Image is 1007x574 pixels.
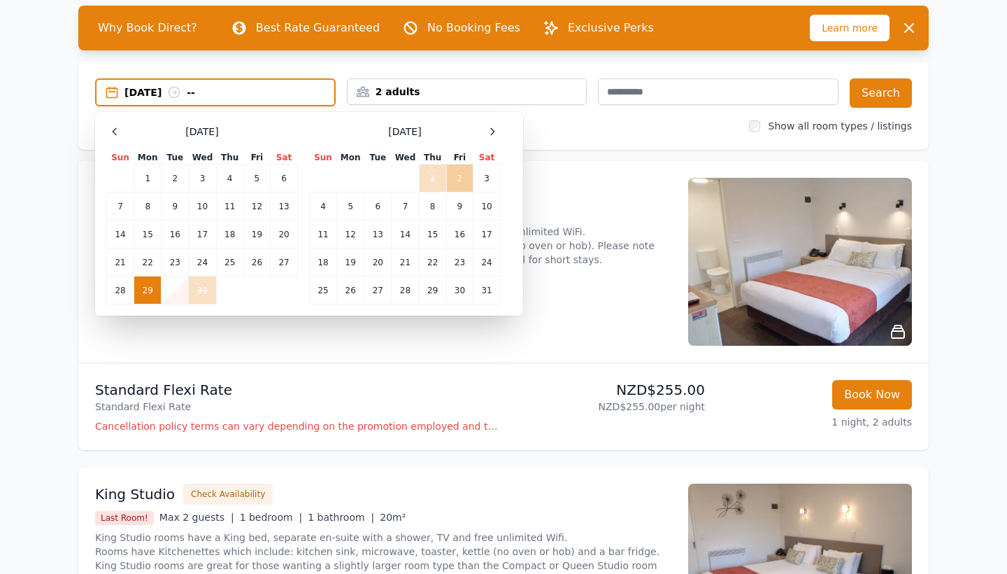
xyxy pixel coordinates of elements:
[419,276,446,304] td: 29
[364,151,392,164] th: Tue
[310,220,337,248] td: 11
[308,512,374,523] span: 1 bathroom |
[337,192,364,220] td: 5
[348,85,587,99] div: 2 adults
[216,164,243,192] td: 4
[271,220,298,248] td: 20
[243,220,270,248] td: 19
[189,164,216,192] td: 3
[183,484,273,505] button: Check Availability
[337,276,364,304] td: 26
[134,151,162,164] th: Mon
[107,151,134,164] th: Sun
[364,220,392,248] td: 13
[95,511,154,525] span: Last Room!
[162,248,189,276] td: 23
[134,248,162,276] td: 22
[159,512,234,523] span: Max 2 guests |
[473,151,501,164] th: Sat
[337,248,364,276] td: 19
[243,248,270,276] td: 26
[162,220,189,248] td: 16
[87,14,208,42] span: Why Book Direct?
[473,276,501,304] td: 31
[446,192,473,220] td: 9
[243,151,270,164] th: Fri
[568,20,654,36] p: Exclusive Perks
[392,192,419,220] td: 7
[769,120,912,132] label: Show all room types / listings
[124,85,334,99] div: [DATE] --
[473,164,501,192] td: 3
[392,151,419,164] th: Wed
[473,192,501,220] td: 10
[446,164,473,192] td: 2
[162,164,189,192] td: 2
[419,248,446,276] td: 22
[427,20,520,36] p: No Booking Fees
[364,276,392,304] td: 27
[337,151,364,164] th: Mon
[392,276,419,304] td: 28
[95,380,498,400] p: Standard Flexi Rate
[189,276,216,304] td: 31
[162,276,189,304] td: 30
[107,248,134,276] td: 21
[216,248,243,276] td: 25
[134,164,162,192] td: 1
[509,380,705,400] p: NZD$255.00
[271,164,298,192] td: 6
[310,192,337,220] td: 4
[832,380,912,409] button: Book Now
[337,220,364,248] td: 12
[134,220,162,248] td: 15
[509,400,705,414] p: NZD$255.00 per night
[419,220,446,248] td: 15
[189,220,216,248] td: 17
[216,151,243,164] th: Thu
[446,248,473,276] td: 23
[134,276,162,304] td: 29
[189,151,216,164] th: Wed
[107,220,134,248] td: 14
[162,151,189,164] th: Tue
[271,151,298,164] th: Sat
[850,78,912,108] button: Search
[107,192,134,220] td: 7
[810,15,890,41] span: Learn more
[310,151,337,164] th: Sun
[240,512,303,523] span: 1 bedroom |
[446,276,473,304] td: 30
[446,151,473,164] th: Fri
[107,276,134,304] td: 28
[446,220,473,248] td: 16
[473,248,501,276] td: 24
[419,151,446,164] th: Thu
[473,220,501,248] td: 17
[243,192,270,220] td: 12
[310,276,337,304] td: 25
[95,419,498,433] p: Cancellation policy terms can vary depending on the promotion employed and the time of stay of th...
[216,192,243,220] td: 11
[256,20,380,36] p: Best Rate Guaranteed
[216,220,243,248] td: 18
[380,512,406,523] span: 20m²
[716,415,912,429] p: 1 night, 2 adults
[189,248,216,276] td: 24
[392,220,419,248] td: 14
[419,164,446,192] td: 1
[162,192,189,220] td: 9
[189,192,216,220] td: 10
[134,192,162,220] td: 8
[310,248,337,276] td: 18
[271,192,298,220] td: 13
[388,125,421,139] span: [DATE]
[364,248,392,276] td: 20
[185,125,218,139] span: [DATE]
[392,248,419,276] td: 21
[271,248,298,276] td: 27
[95,484,175,504] h3: King Studio
[243,164,270,192] td: 5
[95,400,498,414] p: Standard Flexi Rate
[364,192,392,220] td: 6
